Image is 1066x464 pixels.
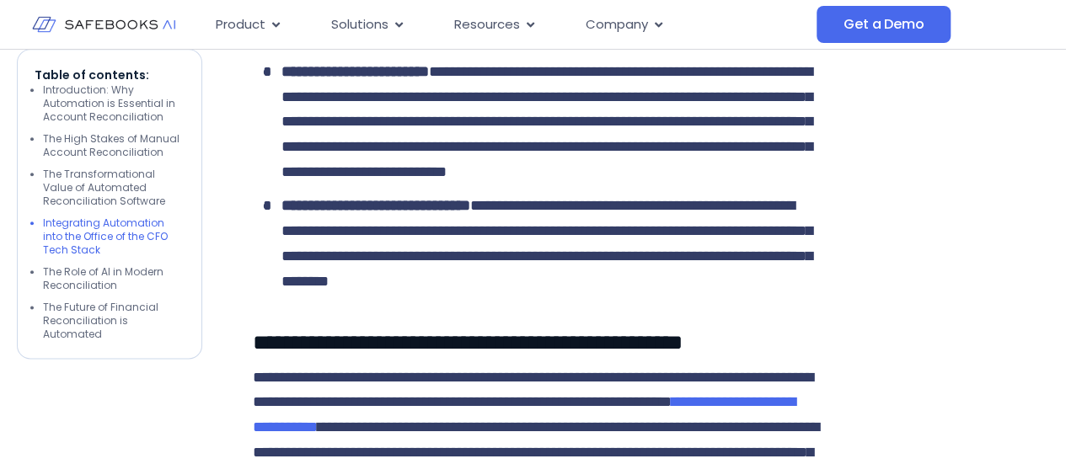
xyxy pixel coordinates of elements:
p: Table of contents: [35,67,185,84]
span: Resources [454,15,520,35]
li: The Role of AI in Modern Reconciliation [43,266,185,293]
a: Get a Demo [817,6,951,43]
li: Introduction: Why Automation is Essential in Account Reconciliation [43,84,185,125]
div: Menu Toggle [202,8,817,41]
li: The High Stakes of Manual Account Reconciliation [43,133,185,160]
li: The Future of Financial Reconciliation is Automated [43,301,185,342]
li: Integrating Automation into the Office of the CFO Tech Stack [43,217,185,258]
span: Product [216,15,265,35]
li: The Transformational Value of Automated Reconciliation Software [43,168,185,209]
span: Company [586,15,648,35]
nav: Menu [202,8,817,41]
span: Solutions [331,15,388,35]
span: Get a Demo [844,16,924,33]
